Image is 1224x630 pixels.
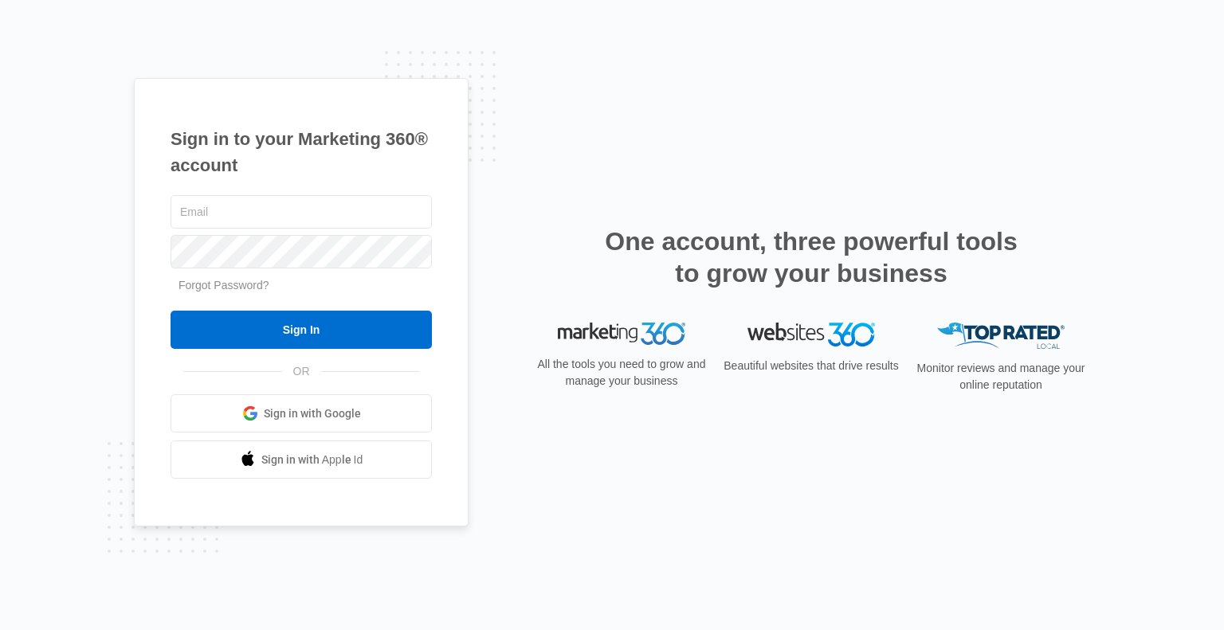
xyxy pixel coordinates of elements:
[171,440,432,479] a: Sign in with Apple Id
[912,360,1090,393] p: Monitor reviews and manage your online reputation
[558,323,685,345] img: Marketing 360
[171,195,432,229] input: Email
[171,311,432,349] input: Sign In
[937,323,1065,349] img: Top Rated Local
[600,225,1022,289] h2: One account, three powerful tools to grow your business
[171,394,432,432] a: Sign in with Google
[532,356,711,389] p: All the tools you need to grow and manage your business
[178,279,269,292] a: Forgot Password?
[282,363,321,380] span: OR
[722,358,900,374] p: Beautiful websites that drive results
[747,323,875,346] img: Websites 360
[171,126,432,178] h1: Sign in to your Marketing 360® account
[264,405,361,422] span: Sign in with Google
[261,452,363,468] span: Sign in with Apple Id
